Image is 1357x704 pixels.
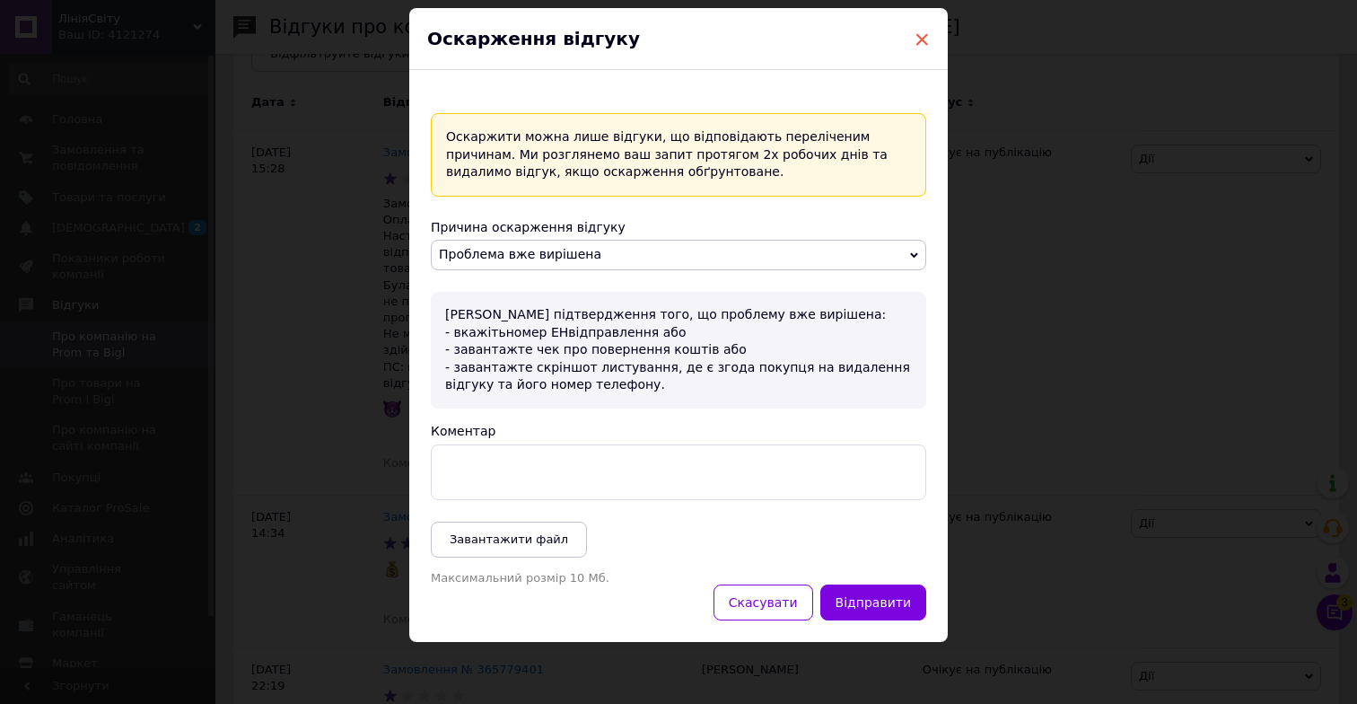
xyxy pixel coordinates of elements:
span: × [914,24,930,55]
div: [PERSON_NAME] підтвердження того, що проблему вже вирішена: - вкажіть номер ЕН відправлення або -... [431,292,926,409]
span: Завантажити файл [450,532,568,546]
button: Скасувати [714,585,813,620]
div: Оскарження відгуку [409,8,948,70]
label: Коментар [431,424,495,438]
p: Максимальний розмір 10 Мб. [431,571,700,585]
button: Завантажити файл [431,522,587,558]
span: Причина оскарження відгуку [431,220,626,234]
span: Проблема вже вирішена [439,247,601,261]
button: Відправити [820,585,926,620]
div: Оскаржити можна лише відгуки, що відповідають переліченим причинам. Ми розглянемо ваш запит протя... [431,113,926,197]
